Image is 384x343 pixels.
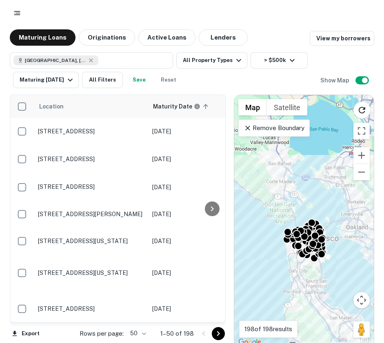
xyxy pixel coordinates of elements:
[244,324,292,334] p: 198 of 198 results
[79,29,135,46] button: Originations
[320,76,351,85] h6: Show Map
[38,305,144,312] p: [STREET_ADDRESS]
[38,128,144,135] p: [STREET_ADDRESS]
[353,321,370,338] button: Drag Pegman onto the map to open Street View
[152,155,226,164] p: [DATE]
[199,29,248,46] button: Lenders
[212,327,225,340] button: Go to next page
[353,123,370,139] button: Toggle fullscreen view
[38,237,144,245] p: [STREET_ADDRESS][US_STATE]
[152,127,226,136] p: [DATE]
[251,52,308,69] button: > $500k
[152,183,226,192] p: [DATE]
[39,102,74,111] span: Location
[153,102,200,111] div: Maturity dates displayed may be estimated. Please contact the lender for the most accurate maturi...
[267,99,307,115] button: Show satellite imagery
[152,268,226,277] p: [DATE]
[160,329,194,339] p: 1–50 of 198
[126,72,152,88] button: Save your search to get updates of matches that match your search criteria.
[353,102,371,119] button: Reload search area
[127,328,147,339] div: 50
[25,57,86,64] span: [GEOGRAPHIC_DATA], [GEOGRAPHIC_DATA], [GEOGRAPHIC_DATA]
[353,147,370,164] button: Zoom in
[153,102,192,111] h6: Maturity Date
[176,52,247,69] button: All Property Types
[38,269,144,277] p: [STREET_ADDRESS][US_STATE]
[153,102,211,111] span: Maturity dates displayed may be estimated. Please contact the lender for the most accurate maturi...
[82,72,123,88] button: All Filters
[155,72,182,88] button: Reset
[152,237,226,246] p: [DATE]
[34,95,148,118] th: Location
[343,278,384,317] iframe: Chat Widget
[38,183,144,190] p: [STREET_ADDRESS]
[10,328,42,340] button: Export
[238,99,267,115] button: Show street map
[10,29,75,46] button: Maturing Loans
[310,31,374,46] a: View my borrowers
[244,123,304,133] p: Remove Boundary
[13,72,79,88] button: Maturing [DATE]
[138,29,195,46] button: Active Loans
[148,95,230,118] th: Maturity dates displayed may be estimated. Please contact the lender for the most accurate maturi...
[80,329,124,339] p: Rows per page:
[152,304,226,313] p: [DATE]
[38,155,144,163] p: [STREET_ADDRESS]
[353,164,370,180] button: Zoom out
[10,52,173,69] button: [GEOGRAPHIC_DATA], [GEOGRAPHIC_DATA], [GEOGRAPHIC_DATA]
[20,75,75,85] div: Maturing [DATE]
[38,210,144,218] p: [STREET_ADDRESS][PERSON_NAME]
[152,210,226,219] p: [DATE]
